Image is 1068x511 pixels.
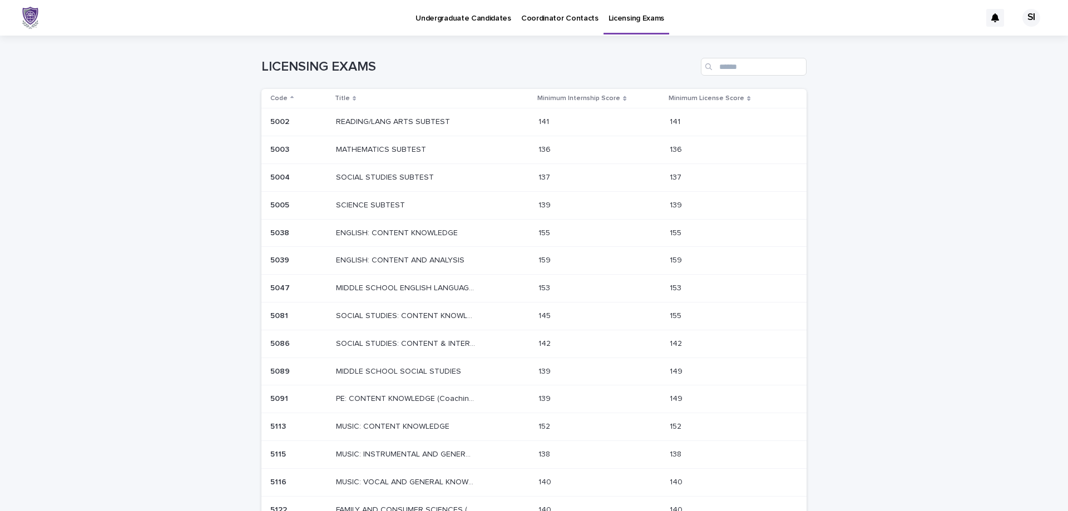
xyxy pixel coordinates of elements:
[670,420,684,431] p: 152
[538,143,553,155] p: 136
[538,392,553,404] p: 139
[336,475,477,487] p: MUSIC: VOCAL AND GENERAL KNOWLEDGE
[1022,9,1040,27] div: SI
[670,143,684,155] p: 136
[336,254,467,265] p: ENGLISH: CONTENT AND ANALYSIS
[270,337,292,349] p: 5086
[261,440,807,468] tr: 51155115 MUSIC: INSTRUMENTAL AND GENERAL KNOWLEDGEMUSIC: INSTRUMENTAL AND GENERAL KNOWLEDGE 13813...
[270,392,290,404] p: 5091
[336,448,477,459] p: MUSIC: INSTRUMENTAL AND GENERAL KNOWLEDGE
[670,171,684,182] p: 137
[261,247,807,275] tr: 50395039 ENGLISH: CONTENT AND ANALYSISENGLISH: CONTENT AND ANALYSIS 159159 159159
[336,226,460,238] p: ENGLISH: CONTENT KNOWLEDGE
[261,468,807,496] tr: 51165116 MUSIC: VOCAL AND GENERAL KNOWLEDGEMUSIC: VOCAL AND GENERAL KNOWLEDGE 140140 140140
[261,163,807,191] tr: 50045004 SOCIAL STUDIES SUBTESTSOCIAL STUDIES SUBTEST 137137 137137
[270,475,289,487] p: 5116
[670,337,684,349] p: 142
[670,115,683,127] p: 141
[336,337,477,349] p: SOCIAL STUDIES: CONTENT & INTERPRETATION
[538,365,553,376] p: 139
[538,281,552,293] p: 153
[538,337,553,349] p: 142
[538,199,553,210] p: 139
[335,92,350,105] p: Title
[270,420,288,431] p: 5113
[538,309,553,321] p: 145
[261,413,807,441] tr: 51135113 MUSIC: CONTENT KNOWLEDGEMUSIC: CONTENT KNOWLEDGE 152152 152152
[538,420,552,431] p: 152
[270,115,291,127] p: 5002
[336,281,477,293] p: MIDDLE SCHOOL ENGLISH LANGUAGE ARTS
[670,448,684,459] p: 138
[270,226,291,238] p: 5038
[336,365,463,376] p: MIDDLE SCHOOL SOCIAL STUDIES
[270,309,290,321] p: 5081
[670,365,685,376] p: 149
[701,58,807,76] input: Search
[336,171,436,182] p: SOCIAL STUDIES SUBTEST
[538,115,551,127] p: 141
[270,92,288,105] p: Code
[670,254,684,265] p: 159
[261,219,807,247] tr: 50385038 ENGLISH: CONTENT KNOWLEDGEENGLISH: CONTENT KNOWLEDGE 155155 155155
[270,199,291,210] p: 5005
[538,226,552,238] p: 155
[261,108,807,136] tr: 50025002 READING/LANG ARTS SUBTESTREADING/LANG ARTS SUBTEST 141141 141141
[261,358,807,385] tr: 50895089 MIDDLE SCHOOL SOCIAL STUDIESMIDDLE SCHOOL SOCIAL STUDIES 139139 149149
[270,365,292,376] p: 5089
[261,385,807,413] tr: 50915091 PE: CONTENT KNOWLEDGE (Coaching)PE: CONTENT KNOWLEDGE (Coaching) 139139 149149
[669,92,744,105] p: Minimum License Score
[670,309,684,321] p: 155
[336,420,452,431] p: MUSIC: CONTENT KNOWLEDGE
[670,281,684,293] p: 153
[538,475,553,487] p: 140
[261,275,807,302] tr: 50475047 MIDDLE SCHOOL ENGLISH LANGUAGE ARTSMIDDLE SCHOOL ENGLISH LANGUAGE ARTS 153153 153153
[270,171,292,182] p: 5004
[261,302,807,330] tr: 50815081 SOCIAL STUDIES: CONTENT KNOWLEDGE (until [DATE])SOCIAL STUDIES: CONTENT KNOWLEDGE (until...
[22,7,38,29] img: x6gApCqSSRW4kcS938hP
[270,254,291,265] p: 5039
[270,281,292,293] p: 5047
[336,115,452,127] p: READING/LANG ARTS SUBTEST
[270,143,291,155] p: 5003
[261,330,807,358] tr: 50865086 SOCIAL STUDIES: CONTENT & INTERPRETATIONSOCIAL STUDIES: CONTENT & INTERPRETATION 142142 ...
[261,191,807,219] tr: 50055005 SCIENCE SUBTESTSCIENCE SUBTEST 139139 139139
[537,92,620,105] p: Minimum Internship Score
[336,392,477,404] p: PE: CONTENT KNOWLEDGE (Coaching)
[270,448,288,459] p: 5115
[261,59,696,75] h1: LICENSING EXAMS
[261,136,807,164] tr: 50035003 MATHEMATICS SUBTESTMATHEMATICS SUBTEST 136136 136136
[538,254,553,265] p: 159
[336,143,428,155] p: MATHEMATICS SUBTEST
[538,171,552,182] p: 137
[336,199,407,210] p: SCIENCE SUBTEST
[670,226,684,238] p: 155
[670,392,685,404] p: 149
[670,475,685,487] p: 140
[670,199,684,210] p: 139
[336,309,477,321] p: SOCIAL STUDIES: CONTENT KNOWLEDGE (until 8/31/25)
[538,448,552,459] p: 138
